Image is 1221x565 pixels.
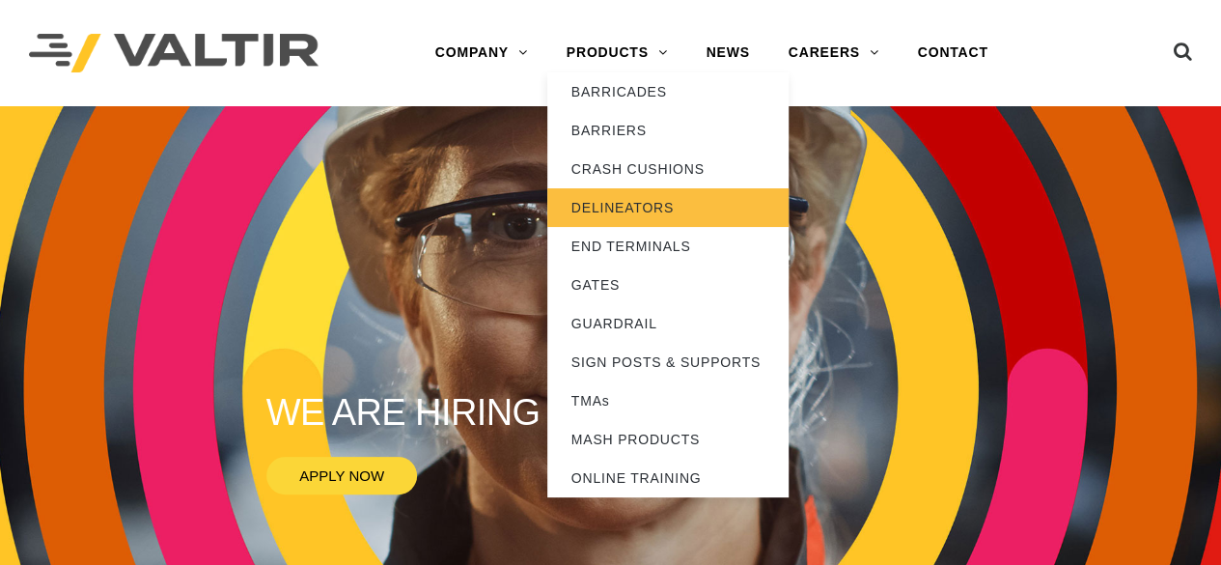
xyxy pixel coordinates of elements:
[547,227,789,266] a: END TERMINALS
[547,343,789,381] a: SIGN POSTS & SUPPORTS
[547,266,789,304] a: GATES
[769,34,899,72] a: CAREERS
[416,34,547,72] a: COMPANY
[547,381,789,420] a: TMAs
[547,420,789,459] a: MASH PRODUCTS
[547,34,687,72] a: PRODUCTS
[266,393,541,433] rs-layer: WE ARE HIRING
[547,150,789,188] a: CRASH CUSHIONS
[29,34,319,73] img: Valtir
[547,188,789,227] a: DELINEATORS
[266,457,418,494] a: APPLY NOW
[547,111,789,150] a: BARRIERS
[547,459,789,497] a: ONLINE TRAINING
[686,34,768,72] a: NEWS
[547,72,789,111] a: BARRICADES
[899,34,1008,72] a: CONTACT
[547,304,789,343] a: GUARDRAIL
